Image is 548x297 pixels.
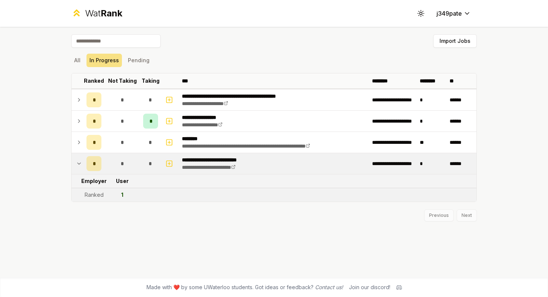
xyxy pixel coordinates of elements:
[437,9,462,18] span: j349pate
[108,77,137,85] p: Not Taking
[71,7,122,19] a: WatRank
[121,191,123,199] div: 1
[86,54,122,67] button: In Progress
[104,174,140,188] td: User
[125,54,152,67] button: Pending
[315,284,343,290] a: Contact us!
[101,8,122,19] span: Rank
[147,284,343,291] span: Made with ❤️ by some UWaterloo students. Got ideas or feedback?
[349,284,390,291] div: Join our discord!
[433,34,477,48] button: Import Jobs
[84,77,104,85] p: Ranked
[431,7,477,20] button: j349pate
[84,174,104,188] td: Employer
[142,77,160,85] p: Taking
[85,191,104,199] div: Ranked
[71,54,84,67] button: All
[85,7,122,19] div: Wat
